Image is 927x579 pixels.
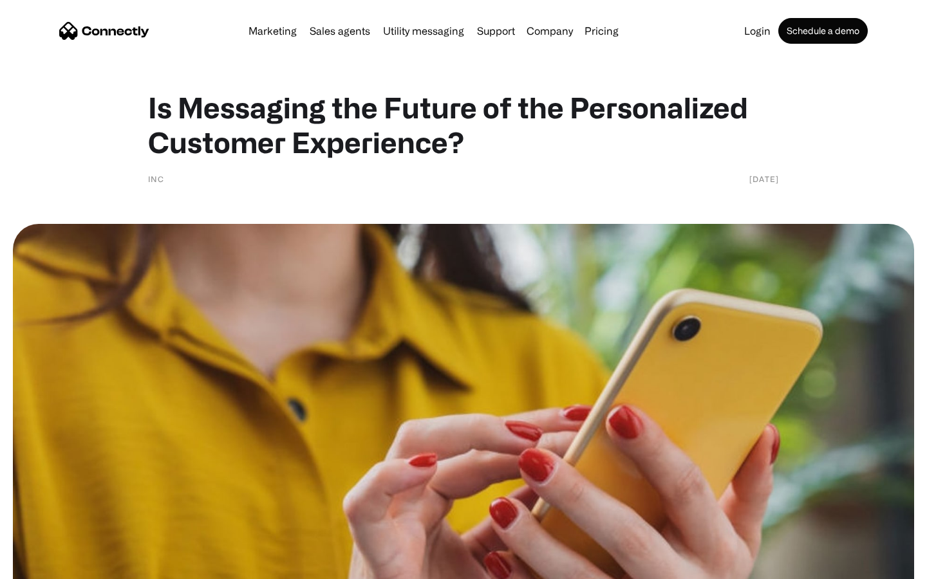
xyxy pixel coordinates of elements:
[579,26,624,36] a: Pricing
[778,18,868,44] a: Schedule a demo
[749,172,779,185] div: [DATE]
[13,556,77,574] aside: Language selected: English
[739,26,776,36] a: Login
[148,172,164,185] div: Inc
[243,26,302,36] a: Marketing
[527,22,573,40] div: Company
[304,26,375,36] a: Sales agents
[148,90,779,160] h1: Is Messaging the Future of the Personalized Customer Experience?
[26,556,77,574] ul: Language list
[378,26,469,36] a: Utility messaging
[472,26,520,36] a: Support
